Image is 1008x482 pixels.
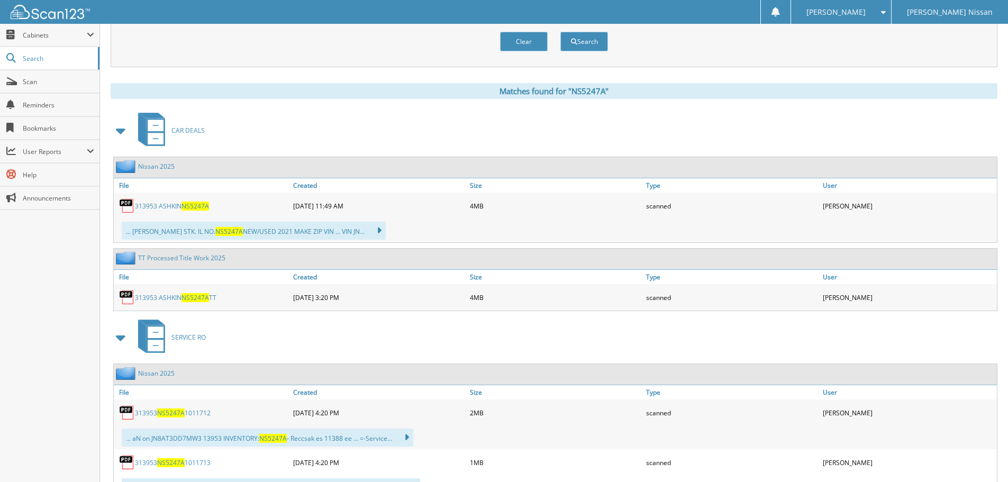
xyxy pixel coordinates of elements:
[23,147,87,156] span: User Reports
[643,452,820,473] div: scanned
[820,385,997,399] a: User
[157,458,185,467] span: NS5247A
[138,369,175,378] a: Nissan 2025
[290,178,467,193] a: Created
[820,270,997,284] a: User
[135,202,209,211] a: 313953 ASHKINNS5247A
[135,293,216,302] a: 313953 ASHKINNS5247ATT
[290,287,467,308] div: [DATE] 3:20 PM
[119,454,135,470] img: PDF.png
[116,160,138,173] img: folder2.png
[138,253,225,262] a: TT Processed Title Work 2025
[119,289,135,305] img: PDF.png
[643,385,820,399] a: Type
[114,270,290,284] a: File
[181,202,209,211] span: NS5247A
[119,198,135,214] img: PDF.png
[290,402,467,423] div: [DATE] 4:20 PM
[23,124,94,133] span: Bookmarks
[23,194,94,203] span: Announcements
[119,405,135,421] img: PDF.png
[122,429,413,447] div: ... aN on JN8AT3DD7MW3 13953 INVENTORY: - Reccsak es 11388 ee ... =-Service...
[132,316,206,358] a: SERVICE RO
[290,270,467,284] a: Created
[820,195,997,216] div: [PERSON_NAME]
[11,5,90,19] img: scan123-logo-white.svg
[114,178,290,193] a: File
[467,178,644,193] a: Size
[157,408,185,417] span: NS5247A
[467,270,644,284] a: Size
[135,408,211,417] a: 313953NS5247A1011712
[820,452,997,473] div: [PERSON_NAME]
[111,83,997,99] div: Matches found for "NS5247A"
[806,9,866,15] span: [PERSON_NAME]
[122,222,386,240] div: ... [PERSON_NAME] STK. IL NO. NEW/USED 2021 MAKE ZIP VIN ... VIN JN...
[290,452,467,473] div: [DATE] 4:20 PM
[907,9,993,15] span: [PERSON_NAME] Nissan
[23,77,94,86] span: Scan
[116,251,138,265] img: folder2.png
[955,431,1008,482] iframe: Chat Widget
[500,32,548,51] button: Clear
[215,227,243,236] span: NS5247A
[171,333,206,342] span: SERVICE RO
[23,101,94,110] span: Reminders
[23,54,93,63] span: Search
[23,31,87,40] span: Cabinets
[23,170,94,179] span: Help
[467,195,644,216] div: 4MB
[820,287,997,308] div: [PERSON_NAME]
[467,452,644,473] div: 1MB
[820,178,997,193] a: User
[290,385,467,399] a: Created
[290,195,467,216] div: [DATE] 11:49 AM
[114,385,290,399] a: File
[138,162,175,171] a: Nissan 2025
[560,32,608,51] button: Search
[181,293,209,302] span: NS5247A
[467,385,644,399] a: Size
[467,287,644,308] div: 4MB
[643,287,820,308] div: scanned
[259,434,287,443] span: NS5247A
[643,195,820,216] div: scanned
[116,367,138,380] img: folder2.png
[171,126,205,135] span: CAR DEALS
[132,110,205,151] a: CAR DEALS
[135,458,211,467] a: 313953NS5247A1011713
[643,402,820,423] div: scanned
[643,178,820,193] a: Type
[820,402,997,423] div: [PERSON_NAME]
[643,270,820,284] a: Type
[467,402,644,423] div: 2MB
